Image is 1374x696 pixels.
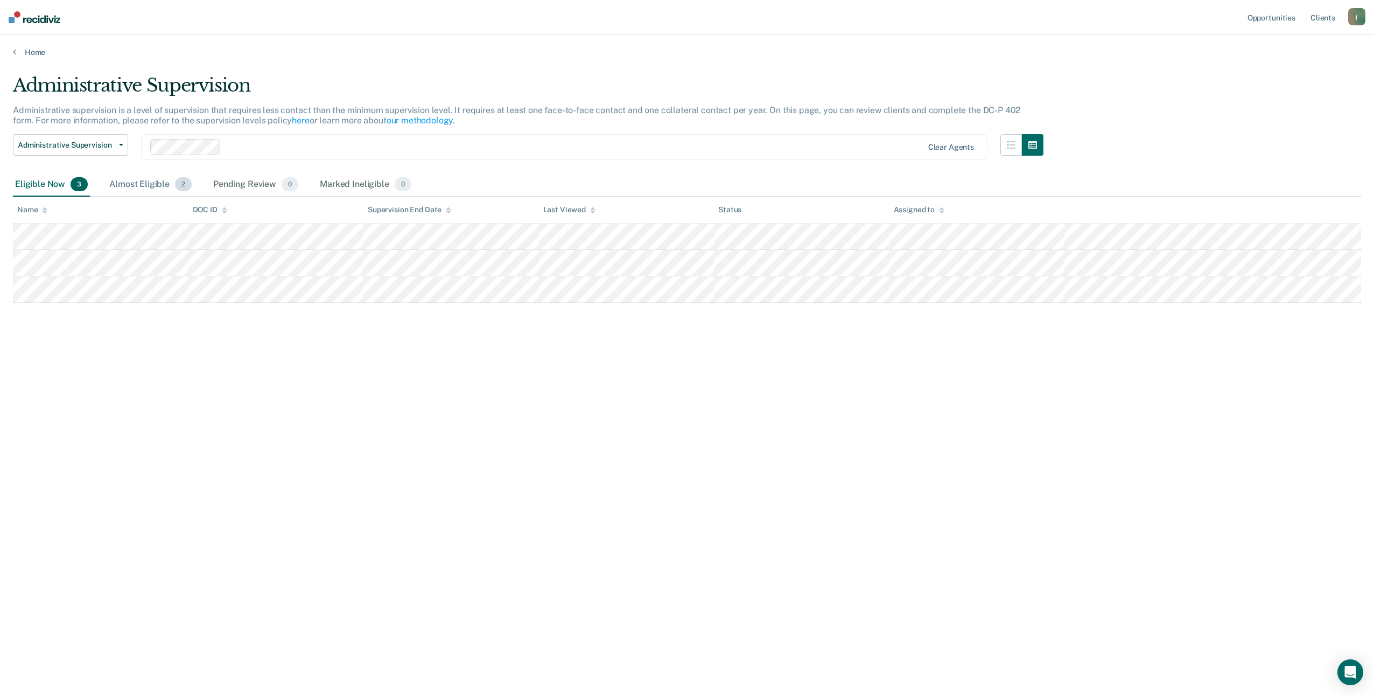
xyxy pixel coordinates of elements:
div: Name [17,205,47,214]
div: Last Viewed [543,205,595,214]
button: Administrative Supervision [13,134,128,156]
span: 2 [175,177,192,191]
a: our methodology [387,115,453,126]
div: DOC ID [193,205,227,214]
div: Status [718,205,741,214]
div: Marked Ineligible0 [318,173,413,197]
span: 0 [282,177,298,191]
div: Eligible Now3 [13,173,90,197]
div: Assigned to [894,205,944,214]
span: Administrative Supervision [18,141,115,150]
span: 3 [71,177,88,191]
span: 0 [395,177,411,191]
p: Administrative supervision is a level of supervision that requires less contact than the minimum ... [13,105,1021,126]
div: Clear agents [928,143,974,152]
div: Open Intercom Messenger [1337,659,1363,685]
button: j [1348,8,1365,25]
a: here [292,115,309,126]
div: Supervision End Date [368,205,451,214]
img: Recidiviz [9,11,60,23]
div: Administrative Supervision [13,74,1043,105]
div: Almost Eligible2 [107,173,194,197]
a: Home [13,47,1361,57]
div: Pending Review0 [211,173,300,197]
